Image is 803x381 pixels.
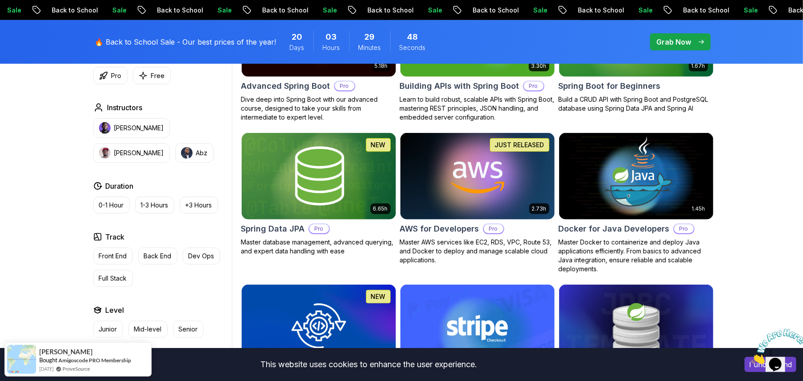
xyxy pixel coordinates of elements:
p: 5.18h [375,62,388,70]
button: Senior [173,321,204,338]
h2: AWS for Developers [400,223,479,235]
span: [DATE] [39,365,54,373]
p: Learn to build robust, scalable APIs with Spring Boot, mastering REST principles, JSON handling, ... [400,95,555,122]
h2: Instructors [107,102,143,113]
iframe: chat widget [748,325,803,368]
h2: Building APIs with Spring Boot [400,80,519,92]
span: 29 Minutes [365,31,375,43]
span: 20 Days [292,31,302,43]
p: Back to School [37,6,98,15]
p: Sale [98,6,126,15]
p: Front End [99,252,127,261]
img: provesource social proof notification image [7,345,36,374]
h2: Level [106,305,124,315]
button: Pro [93,67,128,84]
h2: Duration [106,181,134,191]
p: 1.67h [692,62,705,70]
p: Sale [413,6,442,15]
p: Full Stack [99,274,127,283]
button: instructor imgAbz [175,143,214,163]
img: AWS for Developers card [400,133,555,219]
button: Junior [93,321,123,338]
img: instructor img [99,147,111,159]
p: +3 Hours [185,201,212,210]
p: Master Docker to containerize and deploy Java applications efficiently. From basics to advanced J... [559,238,714,273]
span: [PERSON_NAME] [39,348,93,356]
h2: Advanced Spring Boot [241,80,330,92]
button: Front End [93,248,133,265]
p: Grab Now [657,37,692,47]
p: Abz [196,149,208,157]
img: Chat attention grabber [4,4,59,39]
p: Pro [111,71,122,80]
p: Free [151,71,165,80]
h2: Track [106,232,125,242]
p: 3.30h [531,62,547,70]
span: Bought [39,356,58,364]
img: Spring JDBC Template card [559,285,713,371]
p: Master database management, advanced querying, and expert data handling with ease [241,238,396,256]
img: Spring Data JPA card [242,133,396,219]
p: 🔥 Back to School Sale - Our best prices of the year! [95,37,276,47]
button: Back End [138,248,177,265]
a: ProveSource [62,365,90,373]
a: AWS for Developers card2.73hJUST RELEASEDAWS for DevelopersProMaster AWS services like EC2, RDS, ... [400,133,555,265]
p: Pro [484,224,503,233]
button: Accept cookies [745,357,796,372]
button: Full Stack [93,270,133,287]
p: JUST RELEASED [495,141,544,149]
p: Mid-level [134,325,162,334]
span: Seconds [399,43,426,52]
p: Sale [308,6,337,15]
span: Hours [323,43,340,52]
p: Sale [203,6,231,15]
p: NEW [371,141,386,149]
p: Back to School [458,6,519,15]
p: Sale [729,6,758,15]
h2: Spring Boot for Beginners [559,80,661,92]
p: Pro [674,224,694,233]
p: [PERSON_NAME] [114,124,164,133]
p: Build a CRUD API with Spring Boot and PostgreSQL database using Spring Data JPA and Spring AI [559,95,714,113]
p: 2.73h [532,205,547,212]
button: 1-3 Hours [135,197,174,214]
span: Minutes [358,43,381,52]
img: instructor img [99,122,111,134]
button: Mid-level [128,321,168,338]
img: Docker for Java Developers card [559,133,713,219]
p: Pro [524,82,544,91]
a: Spring Data JPA card6.65hNEWSpring Data JPAProMaster database management, advanced querying, and ... [241,133,396,256]
p: Back to School [142,6,203,15]
h2: Spring Data JPA [241,223,305,235]
p: Pro [309,224,329,233]
button: instructor img[PERSON_NAME] [93,143,170,163]
div: This website uses cookies to enhance the user experience. [7,355,731,374]
p: Dive deep into Spring Boot with our advanced course, designed to take your skills from intermedia... [241,95,396,122]
span: 48 Seconds [407,31,418,43]
p: Back to School [353,6,413,15]
p: 6.65h [373,205,388,212]
p: Back to School [247,6,308,15]
button: +3 Hours [180,197,218,214]
p: Back End [144,252,172,261]
p: NEW [371,292,386,301]
p: Senior [179,325,198,334]
button: Free [133,67,171,84]
p: [PERSON_NAME] [114,149,164,157]
img: instructor img [181,147,193,159]
span: 3 Hours [326,31,337,43]
a: Amigoscode PRO Membership [58,357,131,364]
img: Stripe Checkout card [400,285,555,371]
p: Master AWS services like EC2, RDS, VPC, Route 53, and Docker to deploy and manage scalable cloud ... [400,238,555,265]
p: Back to School [668,6,729,15]
h2: Docker for Java Developers [559,223,670,235]
p: Sale [624,6,652,15]
a: Docker for Java Developers card1.45hDocker for Java DevelopersProMaster Docker to containerize an... [559,133,714,273]
button: 0-1 Hour [93,197,130,214]
span: Days [290,43,305,52]
span: 1 [4,4,7,11]
p: 1-3 Hours [141,201,169,210]
img: Java Integration Testing card [242,285,396,371]
p: Sale [519,6,547,15]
